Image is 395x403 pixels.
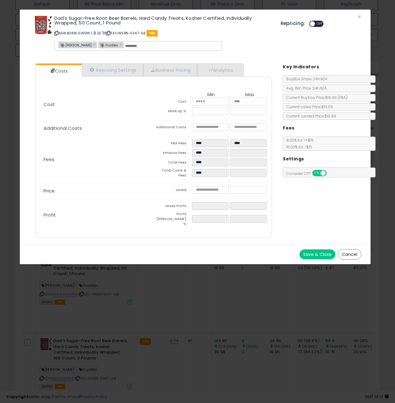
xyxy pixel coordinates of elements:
a: × [120,42,123,47]
span: Current Buybox Price: [283,95,347,100]
a: Repricing Settings [82,64,143,76]
button: Save & Close [299,249,335,259]
span: Consider CPT: [283,171,335,176]
p: Price [39,189,154,193]
span: × [357,12,361,21]
a: Costs [36,65,81,77]
span: Current Landed Price: $19.99 [283,113,336,119]
td: Amazon Fees [154,149,192,159]
span: $19.99 [325,95,347,100]
span: FBA [147,30,158,36]
p: Cost [39,102,154,107]
a: BuyBox page [93,31,96,36]
td: Listed [154,186,192,196]
p: Profit [39,213,154,218]
span: ON [313,171,321,176]
a: Analytics [197,64,243,76]
h5: Repricing: [281,21,305,26]
button: Cancel [338,249,361,260]
span: OFF [326,171,336,176]
p: ASIN: B08W2LWDWJ | SKU: WSBN-5347-1LB [54,28,271,38]
span: [PERSON_NAME] [59,42,91,48]
span: BuyBox Share 24h: N/A [283,76,327,82]
p: Fees [39,157,154,162]
span: Fruidles [99,42,118,48]
a: × [93,42,97,47]
p: Additional Costs [39,126,154,131]
td: Additional Costs [154,123,192,133]
td: Total Costs & Fees [154,168,192,180]
span: OFF [315,21,325,27]
span: 15.00 % for > $15 [283,144,312,150]
td: Gross Profit [154,202,192,212]
td: FBA Fees [154,139,192,149]
a: All offer listings [97,31,101,36]
img: 51Px80Q2FCL._SL60_.jpg [34,16,52,34]
h5: Fees [283,124,295,132]
td: Cost [154,98,192,107]
a: Business Pricing [143,64,197,76]
span: ( FBA ) [338,95,347,100]
td: Mark up % [154,107,192,117]
h5: Settings [283,155,304,163]
a: Your listing only [102,31,105,36]
h5: Key Indicators [283,63,319,71]
td: Total Fees [154,159,192,168]
span: Avg. Win Price 24h: N/A [283,86,327,91]
th: Max [230,92,269,98]
td: Profit [PERSON_NAME] % [154,212,192,228]
span: 8.00 % for <= $15 [283,138,314,150]
span: Current Listed Price: $19.99 [283,104,333,109]
th: Min [192,92,230,98]
h3: Dad's Sugar-Free Root Beer Barrels, Hard Candy Treats, Kosher Certified, Individually Wrapped, 50... [54,16,271,25]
